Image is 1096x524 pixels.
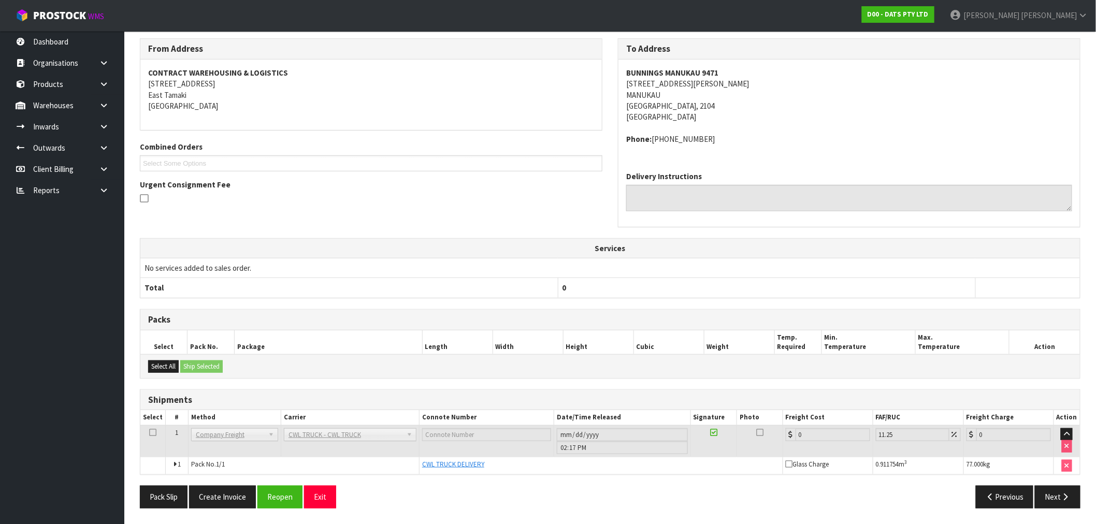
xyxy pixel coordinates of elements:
h3: Shipments [148,395,1072,405]
button: Ship Selected [180,360,223,373]
sup: 3 [905,459,907,465]
th: Max. Temperature [916,330,1010,355]
th: Signature [690,410,737,425]
address: [PHONE_NUMBER] [626,134,1072,144]
span: Glass Charge [786,460,829,469]
th: Carrier [281,410,419,425]
button: Next [1035,486,1080,508]
span: CWL TRUCK DELIVERY [422,460,484,469]
small: WMS [88,11,104,21]
span: ProStock [33,9,86,22]
th: Photo [737,410,783,425]
th: Total [140,278,558,298]
span: CWL TRUCK - CWL TRUCK [289,429,402,441]
span: [PERSON_NAME] [963,10,1019,20]
h3: Packs [148,315,1072,325]
strong: CONTRACT WAREHOUSING & LOGISTICS [148,68,288,78]
input: Freight Charge [976,428,1051,441]
span: [PERSON_NAME] [1021,10,1077,20]
th: Action [1010,330,1080,355]
th: Freight Charge [963,410,1054,425]
th: Cubic [633,330,704,355]
td: m [873,457,963,474]
th: Date/Time Released [554,410,691,425]
td: Pack No. [188,457,419,474]
strong: BUNNINGS MANUKAU 9471 [626,68,718,78]
th: Services [140,239,1080,258]
img: cube-alt.png [16,9,28,22]
span: 1/1 [216,460,225,469]
button: Select All [148,360,179,373]
th: Length [422,330,493,355]
th: Connote Number [420,410,554,425]
span: 1 [175,428,178,437]
th: Min. Temperature [821,330,915,355]
td: No services added to sales order. [140,258,1080,278]
th: Width [493,330,563,355]
span: 77.000 [967,460,984,469]
th: Freight Cost [783,410,873,425]
a: D00 - DATS PTY LTD [862,6,934,23]
th: Temp. Required [774,330,821,355]
button: Reopen [257,486,302,508]
th: Pack No. [188,330,235,355]
th: Weight [704,330,774,355]
label: Combined Orders [140,141,203,152]
th: # [166,410,189,425]
strong: D00 - DATS PTY LTD [868,10,929,19]
th: Action [1054,410,1080,425]
h3: To Address [626,44,1072,54]
td: kg [963,457,1054,474]
button: Create Invoice [189,486,256,508]
span: 0.911754 [876,460,899,469]
button: Previous [976,486,1034,508]
th: FAF/RUC [873,410,963,425]
input: Connote Number [422,428,551,441]
label: Urgent Consignment Fee [140,179,230,190]
th: Height [563,330,633,355]
strong: phone [626,134,652,144]
address: [STREET_ADDRESS] East Tamaki [GEOGRAPHIC_DATA] [148,67,594,112]
label: Delivery Instructions [626,171,702,182]
h3: From Address [148,44,594,54]
input: Freight Cost [796,428,870,441]
button: Pack Slip [140,486,188,508]
button: Exit [304,486,336,508]
span: Company Freight [196,429,264,441]
th: Select [140,410,166,425]
address: [STREET_ADDRESS][PERSON_NAME] MANUKAU [GEOGRAPHIC_DATA], 2104 [GEOGRAPHIC_DATA] [626,67,1072,123]
input: Freight Adjustment [876,428,949,441]
span: Ship [140,31,1080,516]
span: 0 [563,283,567,293]
th: Select [140,330,188,355]
th: Package [234,330,422,355]
span: 1 [178,460,181,469]
th: Method [188,410,281,425]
